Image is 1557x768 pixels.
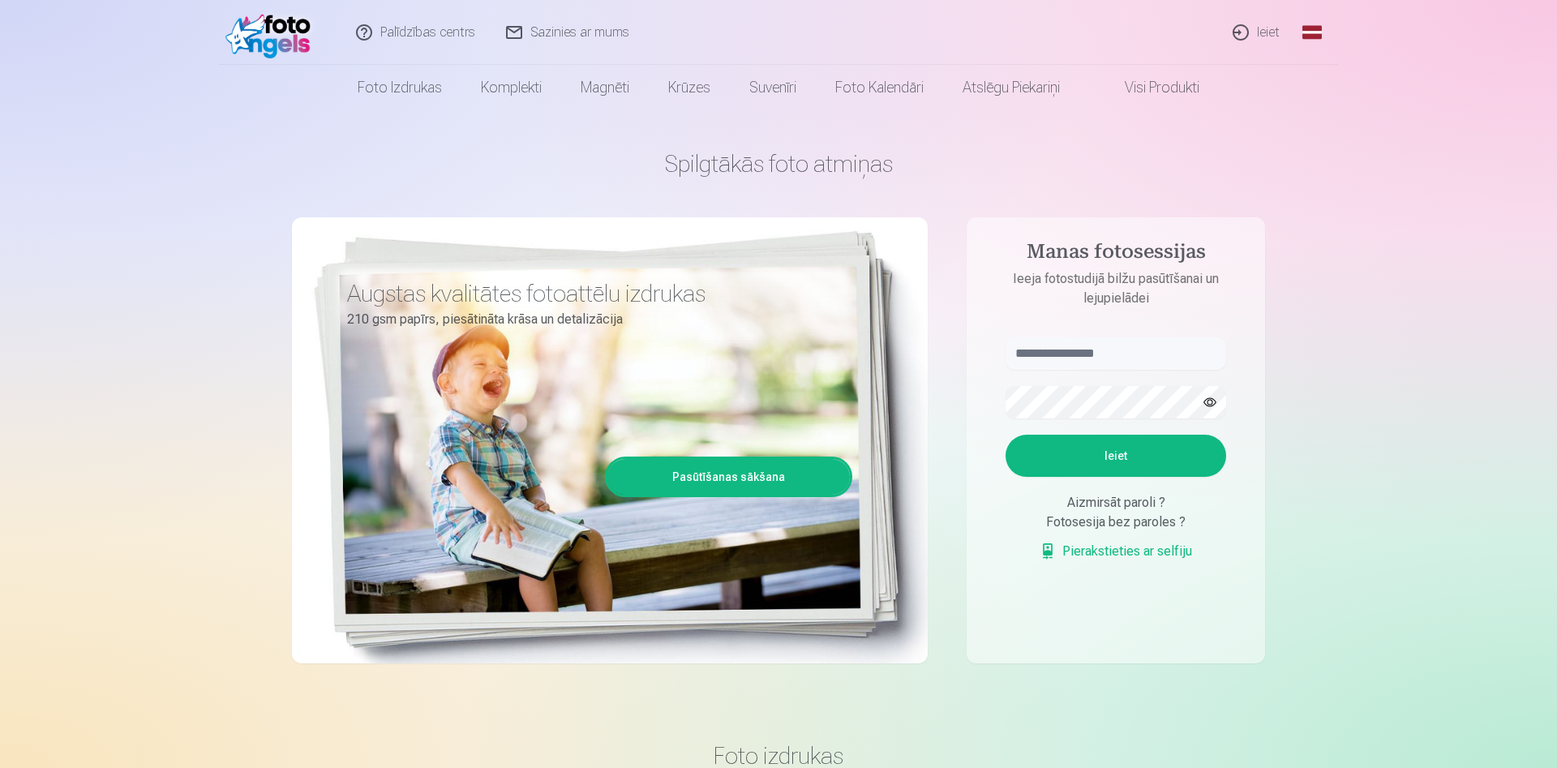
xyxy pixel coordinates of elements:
[225,6,319,58] img: /fa1
[649,65,730,110] a: Krūzes
[989,240,1242,269] h4: Manas fotosessijas
[338,65,461,110] a: Foto izdrukas
[607,459,850,495] a: Pasūtīšanas sākšana
[1040,542,1192,561] a: Pierakstieties ar selfiju
[730,65,816,110] a: Suvenīri
[816,65,943,110] a: Foto kalendāri
[461,65,561,110] a: Komplekti
[1006,493,1226,513] div: Aizmirsāt paroli ?
[347,308,840,331] p: 210 gsm papīrs, piesātināta krāsa un detalizācija
[347,279,840,308] h3: Augstas kvalitātes fotoattēlu izdrukas
[1079,65,1219,110] a: Visi produkti
[292,149,1265,178] h1: Spilgtākās foto atmiņas
[943,65,1079,110] a: Atslēgu piekariņi
[561,65,649,110] a: Magnēti
[1006,435,1226,477] button: Ieiet
[1006,513,1226,532] div: Fotosesija bez paroles ?
[989,269,1242,308] p: Ieeja fotostudijā bilžu pasūtīšanai un lejupielādei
